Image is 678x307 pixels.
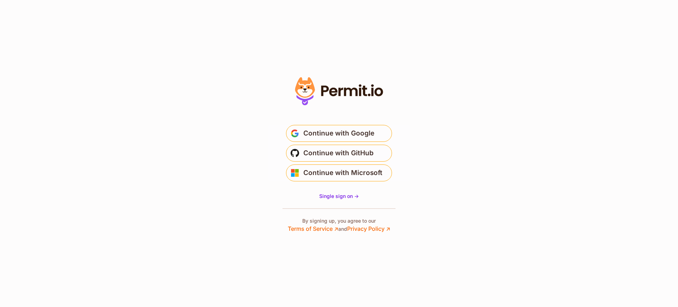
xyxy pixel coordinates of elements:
a: Terms of Service ↗ [288,225,338,232]
button: Continue with Google [286,125,392,142]
span: Continue with Google [303,128,374,139]
a: Privacy Policy ↗ [347,225,390,232]
button: Continue with GitHub [286,145,392,162]
span: Continue with Microsoft [303,167,382,179]
p: By signing up, you agree to our and [288,217,390,233]
span: Continue with GitHub [303,148,374,159]
a: Single sign on -> [319,193,359,200]
span: Single sign on -> [319,193,359,199]
button: Continue with Microsoft [286,164,392,181]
